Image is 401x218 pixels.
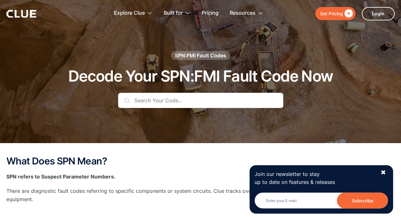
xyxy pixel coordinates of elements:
[255,193,388,208] input: Enter your E-mail
[68,68,333,85] h1: Decode Your SPN:FMI Fault Code Now
[337,193,388,208] input: Subscribe
[380,169,386,177] div: ✖
[230,3,256,23] div: Resources
[175,52,226,59] div: SPN:FMI Fault Codes
[6,187,395,203] p: There are diagnostic fault codes referring to specific components or system circuits. Clue tracks...
[202,3,219,23] a: Pricing
[320,10,343,18] div: Get Pricing
[6,156,395,166] h2: What Does SPN Mean?
[164,3,183,23] div: Built for
[362,7,395,20] a: Login
[6,210,395,218] p: ‍
[6,173,115,180] strong: SPN refers to Suspect Parameter Numbers.
[114,3,145,23] div: Explore Clue
[343,10,353,18] div: 
[118,93,283,108] input: Search Your Code...
[255,170,375,186] p: Join our newsletter to stay up to date on features & releases
[315,7,355,20] a: Get Pricing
